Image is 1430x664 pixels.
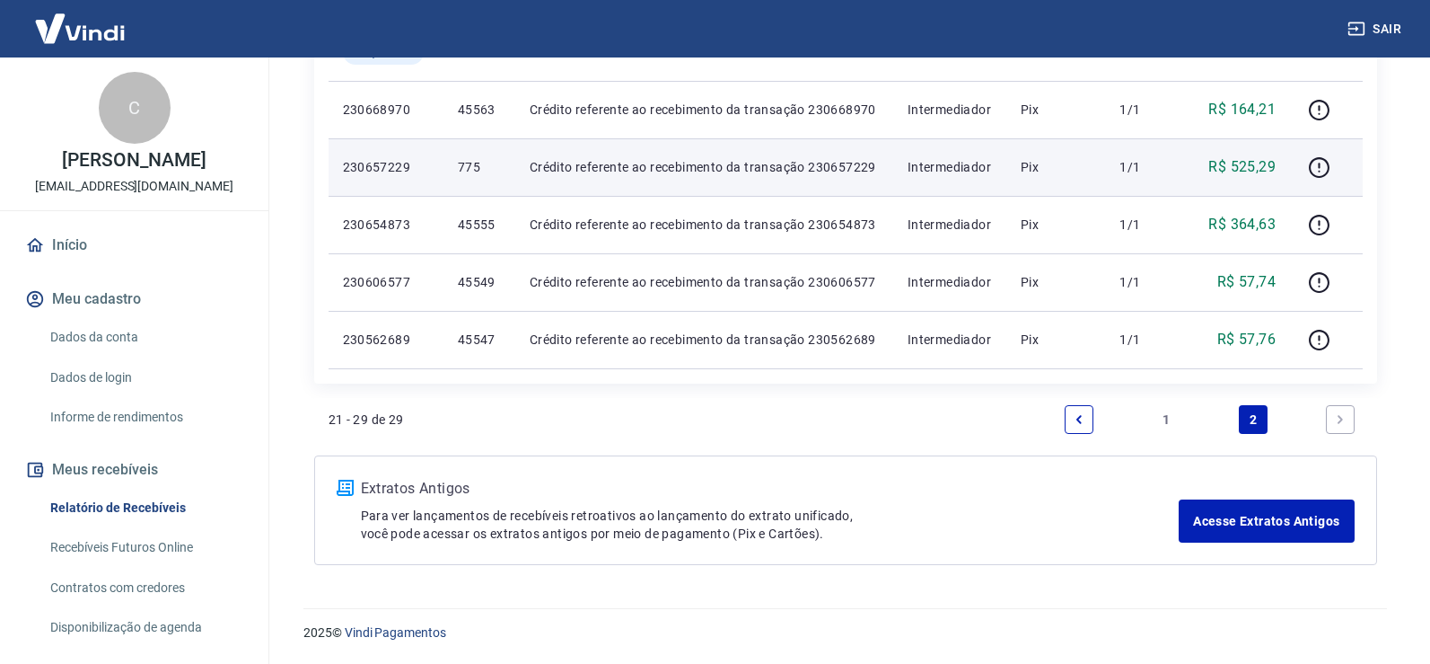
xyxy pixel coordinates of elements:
[62,151,206,170] p: [PERSON_NAME]
[303,624,1387,642] p: 2025 ©
[1119,158,1173,176] p: 1/1
[530,158,879,176] p: Crédito referente ao recebimento da transação 230657229
[458,331,501,349] p: 45547
[1179,500,1354,543] a: Acesse Extratos Antigos
[361,507,1180,543] p: Para ver lançamentos de recebíveis retroativos ao lançamento do extrato unificado, você pode aces...
[329,411,404,429] p: 21 - 29 de 29
[361,478,1180,500] p: Extratos Antigos
[1217,329,1276,350] p: R$ 57,76
[1208,214,1276,235] p: R$ 364,63
[1208,99,1276,120] p: R$ 164,21
[1119,216,1173,234] p: 1/1
[908,273,992,291] p: Intermediador
[22,279,247,319] button: Meu cadastro
[35,177,233,196] p: [EMAIL_ADDRESS][DOMAIN_NAME]
[343,273,429,291] p: 230606577
[345,625,446,640] a: Vindi Pagamentos
[458,216,501,234] p: 45555
[1119,273,1173,291] p: 1/1
[1021,331,1091,349] p: Pix
[43,319,247,356] a: Dados da conta
[99,72,171,144] div: C
[1021,101,1091,119] p: Pix
[530,273,879,291] p: Crédito referente ao recebimento da transação 230606577
[1119,101,1173,119] p: 1/1
[343,158,429,176] p: 230657229
[43,529,247,566] a: Recebíveis Futuros Online
[43,399,247,436] a: Informe de rendimentos
[1326,405,1355,434] a: Next page
[1065,405,1093,434] a: Previous page
[343,331,429,349] p: 230562689
[1021,273,1091,291] p: Pix
[43,570,247,606] a: Contratos com credores
[1208,156,1276,178] p: R$ 525,29
[1152,405,1180,434] a: Page 1
[530,101,879,119] p: Crédito referente ao recebimento da transação 230668970
[908,158,992,176] p: Intermediador
[1057,398,1363,441] ul: Pagination
[1021,158,1091,176] p: Pix
[1217,271,1276,293] p: R$ 57,74
[908,101,992,119] p: Intermediador
[1344,13,1408,46] button: Sair
[22,450,247,490] button: Meus recebíveis
[458,101,501,119] p: 45563
[22,226,247,265] a: Início
[908,331,992,349] p: Intermediador
[43,359,247,396] a: Dados de login
[908,216,992,234] p: Intermediador
[43,490,247,527] a: Relatório de Recebíveis
[1021,216,1091,234] p: Pix
[22,1,138,56] img: Vindi
[530,331,879,349] p: Crédito referente ao recebimento da transação 230562689
[458,273,501,291] p: 45549
[1239,405,1268,434] a: Page 2 is your current page
[343,101,429,119] p: 230668970
[343,216,429,234] p: 230654873
[458,158,501,176] p: 775
[337,480,354,496] img: ícone
[530,216,879,234] p: Crédito referente ao recebimento da transação 230654873
[43,609,247,646] a: Disponibilização de agenda
[1119,331,1173,349] p: 1/1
